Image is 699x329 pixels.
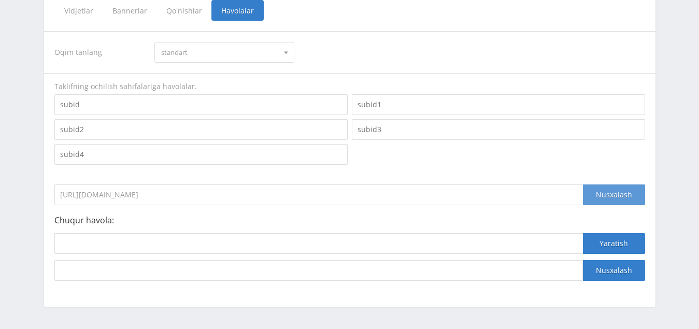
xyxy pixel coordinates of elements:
[64,6,93,16] font: Vidjetlar
[352,94,645,115] input: subid1
[54,214,114,226] font: Chuqur havola:
[54,144,348,165] input: subid4
[600,238,628,248] font: Yaratish
[352,119,645,140] input: subid3
[54,47,102,57] font: Oqim tanlang
[221,6,254,16] font: Havolalar
[583,260,645,281] button: Nusxalash
[161,48,188,57] font: standart
[596,190,632,199] font: Nusxalash
[166,6,202,16] font: Qo'nishlar
[112,6,147,16] font: Bannerlar
[54,119,348,140] input: subid2
[54,81,197,91] font: Taklifning ochilish sahifalariga havolalar.
[583,233,645,254] button: Yaratish
[54,94,348,115] input: subid
[596,265,632,275] font: Nusxalash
